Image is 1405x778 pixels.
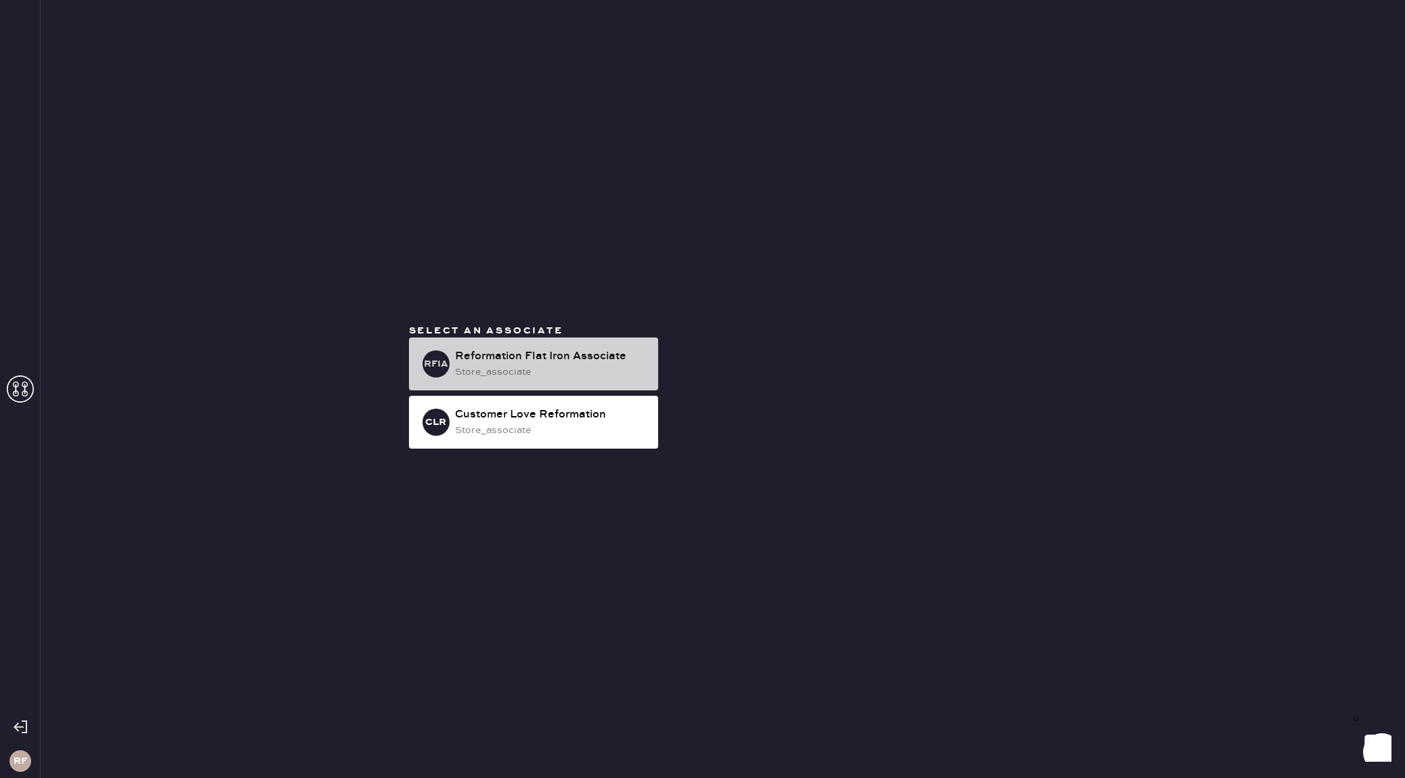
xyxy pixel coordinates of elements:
[409,325,563,337] span: Select an associate
[14,756,27,766] h3: RF
[455,423,647,438] div: store_associate
[424,359,448,369] h3: RFIA
[1341,717,1399,775] iframe: Front Chat
[455,407,647,423] div: Customer Love Reformation
[425,417,446,427] h3: CLR
[455,365,647,380] div: store_associate
[455,348,647,365] div: Reformation Flat Iron Associate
